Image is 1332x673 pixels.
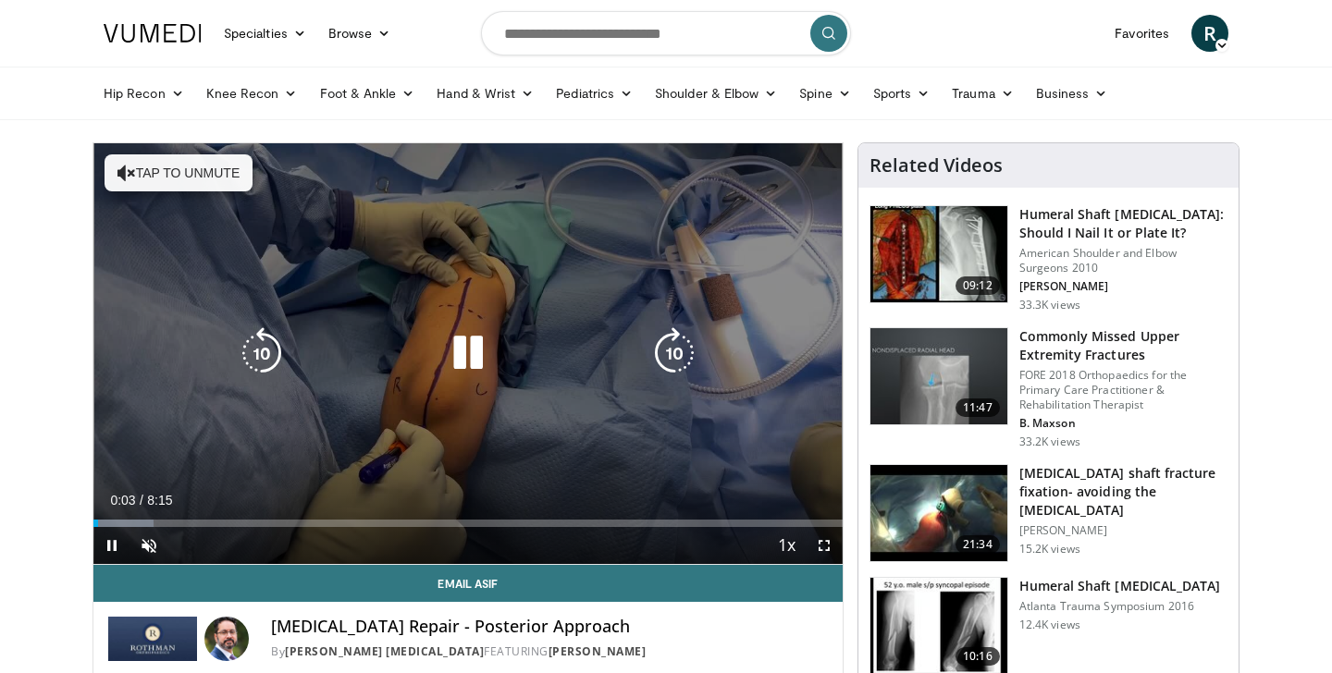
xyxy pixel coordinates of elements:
[956,535,1000,554] span: 21:34
[93,520,843,527] div: Progress Bar
[806,527,843,564] button: Fullscreen
[93,565,843,602] a: Email Asif
[869,464,1227,562] a: 21:34 [MEDICAL_DATA] shaft fracture fixation- avoiding the [MEDICAL_DATA] [PERSON_NAME] 15.2K views
[93,527,130,564] button: Pause
[1019,599,1221,614] p: Atlanta Trauma Symposium 2016
[195,75,309,112] a: Knee Recon
[644,75,788,112] a: Shoulder & Elbow
[862,75,942,112] a: Sports
[788,75,861,112] a: Spine
[140,493,143,508] span: /
[941,75,1025,112] a: Trauma
[1019,542,1080,557] p: 15.2K views
[104,24,202,43] img: VuMedi Logo
[1019,618,1080,632] p: 12.4K views
[1019,298,1080,312] p: 33.3K views
[309,75,426,112] a: Foot & Ankle
[1019,523,1227,538] p: [PERSON_NAME]
[93,143,843,565] video-js: Video Player
[956,276,1000,295] span: 09:12
[545,75,644,112] a: Pediatrics
[956,398,1000,417] span: 11:47
[1104,15,1180,52] a: Favorites
[1019,577,1221,595] h3: Humeral Shaft [MEDICAL_DATA]
[425,75,545,112] a: Hand & Wrist
[869,154,1003,177] h4: Related Videos
[869,327,1227,449] a: 11:47 Commonly Missed Upper Extremity Fractures FORE 2018 Orthopaedics for the Primary Care Pract...
[105,154,253,191] button: Tap to unmute
[1019,434,1080,449] p: 33.2K views
[549,643,647,659] a: [PERSON_NAME]
[92,75,195,112] a: Hip Recon
[147,493,172,508] span: 8:15
[870,206,1007,302] img: sot_1.png.150x105_q85_crop-smart_upscale.jpg
[317,15,402,52] a: Browse
[204,617,249,661] img: Avatar
[271,617,828,637] h4: [MEDICAL_DATA] Repair - Posterior Approach
[1019,368,1227,412] p: FORE 2018 Orthopaedics for the Primary Care Practitioner & Rehabilitation Therapist
[108,617,197,661] img: Rothman Hand Surgery
[956,647,1000,666] span: 10:16
[869,205,1227,312] a: 09:12 Humeral Shaft [MEDICAL_DATA]: Should I Nail It or Plate It? American Shoulder and Elbow Sur...
[213,15,317,52] a: Specialties
[285,643,484,659] a: [PERSON_NAME] [MEDICAL_DATA]
[1019,246,1227,275] p: American Shoulder and Elbow Surgeons 2010
[110,493,135,508] span: 0:03
[271,643,828,660] div: By FEATURING
[481,11,851,55] input: Search topics, interventions
[1025,75,1119,112] a: Business
[870,465,1007,561] img: 242296_0001_1.png.150x105_q85_crop-smart_upscale.jpg
[1019,327,1227,364] h3: Commonly Missed Upper Extremity Fractures
[1019,464,1227,520] h3: [MEDICAL_DATA] shaft fracture fixation- avoiding the [MEDICAL_DATA]
[870,328,1007,424] img: b2c65235-e098-4cd2-ab0f-914df5e3e270.150x105_q85_crop-smart_upscale.jpg
[769,527,806,564] button: Playback Rate
[130,527,167,564] button: Unmute
[1019,279,1227,294] p: [PERSON_NAME]
[1019,205,1227,242] h3: Humeral Shaft [MEDICAL_DATA]: Should I Nail It or Plate It?
[1191,15,1228,52] a: R
[1019,416,1227,431] p: B. Maxson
